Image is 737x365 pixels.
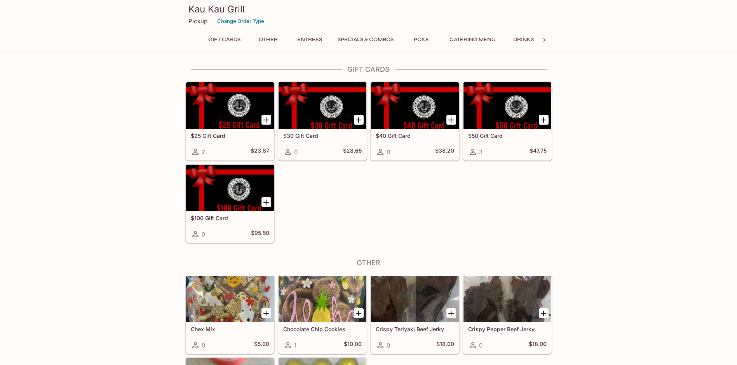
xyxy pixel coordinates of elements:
div: Crispy Teriyaki Beef Jerky [371,276,459,322]
h5: $40 Gift Card [376,132,454,139]
button: Add Chex Mix [261,308,271,318]
button: Change Order Type [214,15,268,27]
h5: Crispy Teriyaki Beef Jerky [376,326,454,332]
div: $50 Gift Card [463,82,551,129]
h5: $100 Gift Card [191,215,269,221]
a: Chex Mix0$5.00 [186,275,274,354]
h5: $23.87 [251,147,269,156]
h5: $95.50 [251,229,269,239]
a: Crispy Pepper Beef Jerky0$18.00 [463,275,552,354]
button: Add $50 Gift Card [539,115,549,125]
button: Catering Menu [445,34,500,45]
button: Gift Cards [204,34,245,45]
button: Specials & Combos [333,34,398,45]
a: Chocolate Chip Cookies1$10.00 [278,275,367,354]
h5: Chocolate Chip Cookies [283,326,362,332]
div: $40 Gift Card [371,82,459,129]
button: Add Chocolate Chip Cookies [354,308,364,318]
a: $100 Gift Card0$95.50 [186,164,274,243]
button: Poke [404,34,439,45]
h5: $30 Gift Card [283,132,362,139]
div: $25 Gift Card [186,82,274,129]
button: Other [251,34,286,45]
span: 0 [387,342,390,349]
span: 0 [294,148,298,156]
button: Add Crispy Pepper Beef Jerky [539,308,549,318]
h4: Other [185,259,552,267]
h5: $47.75 [530,147,547,156]
h5: $25 Gift Card [191,132,269,139]
button: Add $40 Gift Card [446,115,456,125]
span: 0 [202,342,205,349]
div: $100 Gift Card [186,165,274,211]
button: Add $25 Gift Card [261,115,271,125]
a: $40 Gift Card0$38.20 [371,82,459,160]
h5: $18.00 [529,341,547,350]
h5: $5.00 [254,341,269,350]
span: 0 [387,148,390,156]
button: Add $30 Gift Card [354,115,364,125]
span: 0 [202,231,205,238]
button: Add Crispy Teriyaki Beef Jerky [446,308,456,318]
a: $50 Gift Card3$47.75 [463,82,552,160]
p: Pickup [188,17,207,25]
h5: $10.00 [344,341,362,350]
div: $30 Gift Card [279,82,366,129]
button: Add $100 Gift Card [261,197,271,207]
h5: $28.65 [343,147,362,156]
h5: Chex Mix [191,326,269,332]
h5: $38.20 [435,147,454,156]
div: Chex Mix [186,276,274,322]
div: Crispy Pepper Beef Jerky [463,276,551,322]
a: $30 Gift Card0$28.65 [278,82,367,160]
button: Drinks [506,34,541,45]
h3: Kau Kau Grill [188,3,549,15]
h4: Gift Cards [185,65,552,74]
span: 0 [479,342,483,349]
button: Entrees [292,34,327,45]
div: Chocolate Chip Cookies [279,276,366,322]
h5: $18.00 [436,341,454,350]
h5: Crispy Pepper Beef Jerky [468,326,547,332]
span: 1 [294,342,296,349]
span: 2 [202,148,205,156]
a: $25 Gift Card2$23.87 [186,82,274,160]
span: 3 [479,148,483,156]
h5: $50 Gift Card [468,132,547,139]
a: Crispy Teriyaki Beef Jerky0$18.00 [371,275,459,354]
